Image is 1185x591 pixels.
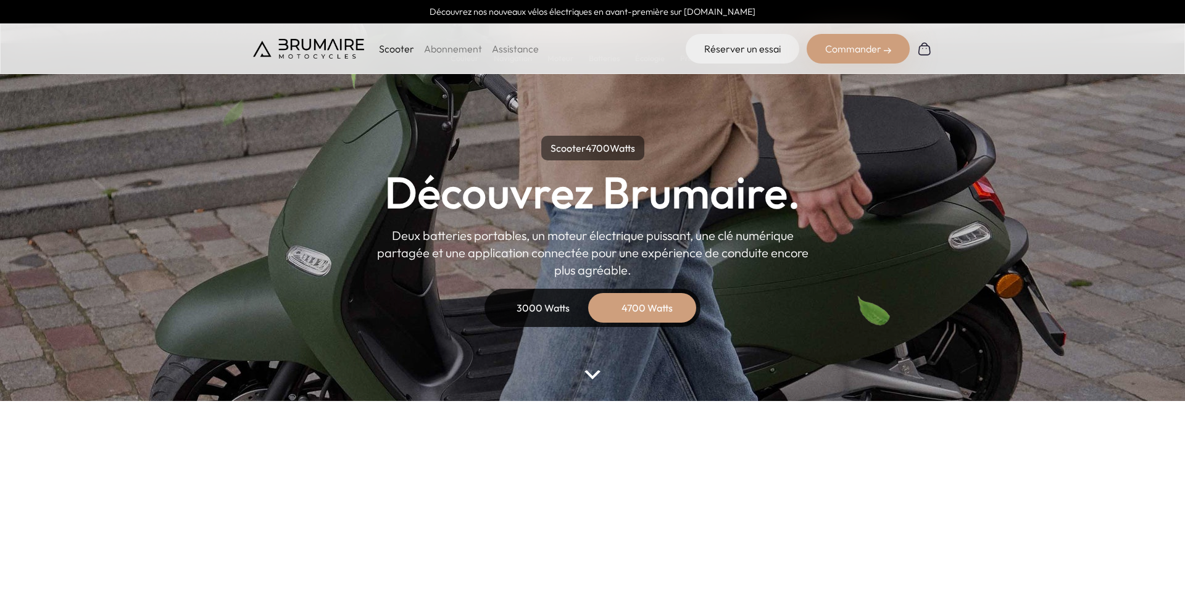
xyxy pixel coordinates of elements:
div: 4700 Watts [597,293,696,323]
div: 3000 Watts [494,293,592,323]
a: Assistance [492,43,539,55]
p: Scooter Watts [541,136,644,160]
img: arrow-bottom.png [584,370,601,379]
img: Brumaire Motocycles [253,39,364,59]
img: Panier [917,41,932,56]
span: 4700 [586,142,610,154]
a: Réserver un essai [686,34,799,64]
a: Abonnement [424,43,482,55]
img: right-arrow-2.png [884,47,891,54]
h1: Découvrez Brumaire. [385,170,800,215]
p: Scooter [379,41,414,56]
div: Commander [807,34,910,64]
p: Deux batteries portables, un moteur électrique puissant, une clé numérique partagée et une applic... [376,227,809,279]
